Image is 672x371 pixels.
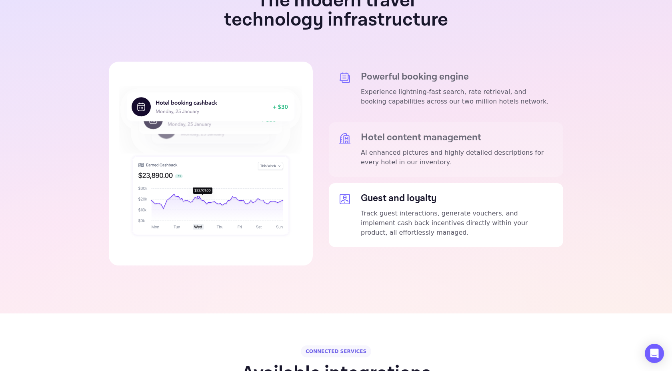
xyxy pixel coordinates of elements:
[301,345,371,357] div: CONNECTED SERVICES
[109,62,313,266] img: Advantage
[361,132,554,143] h5: Hotel content management
[361,71,554,82] h5: Powerful booking engine
[361,87,554,106] p: Experience lightning-fast search, rate retrieval, and booking capabilities across our two million...
[361,209,554,237] p: Track guest interactions, generate vouchers, and implement cash back incentives directly within y...
[645,344,664,363] div: Open Intercom Messenger
[361,148,554,167] p: AI enhanced pictures and highly detailed descriptions for every hotel in our inventory.
[361,193,554,204] h5: Guest and loyalty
